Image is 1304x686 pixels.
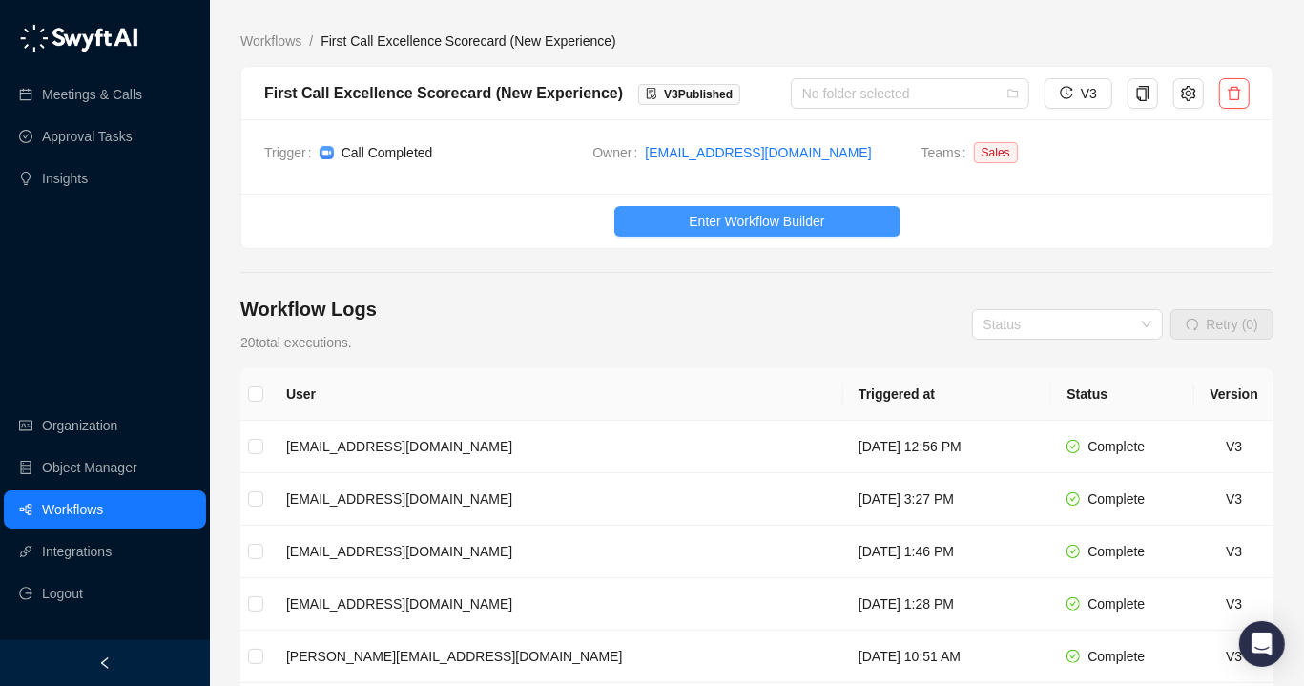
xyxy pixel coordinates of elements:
span: left [98,656,112,670]
td: V3 [1194,473,1273,526]
span: Complete [1087,491,1145,507]
button: V3 [1045,78,1112,109]
a: Meetings & Calls [42,75,142,114]
td: [PERSON_NAME][EMAIL_ADDRESS][DOMAIN_NAME] [271,631,843,683]
div: First Call Excellence Scorecard (New Experience) [264,81,623,105]
td: [DATE] 12:56 PM [843,421,1051,473]
span: Trigger [264,142,320,163]
span: Enter Workflow Builder [689,211,824,232]
a: Organization [42,406,117,445]
a: Workflows [42,490,103,529]
span: check-circle [1066,440,1080,453]
td: [DATE] 10:51 AM [843,631,1051,683]
span: copy [1135,86,1150,101]
a: Integrations [42,532,112,571]
th: User [271,368,843,421]
td: [DATE] 3:27 PM [843,473,1051,526]
button: Retry (0) [1170,309,1273,340]
th: Triggered at [843,368,1051,421]
span: check-circle [1066,597,1080,611]
a: Approval Tasks [42,117,133,156]
span: check-circle [1066,492,1080,506]
td: [DATE] 1:46 PM [843,526,1051,578]
button: Enter Workflow Builder [614,206,900,237]
span: Complete [1087,596,1145,612]
span: Sales [974,142,1018,163]
img: zoom-DkfWWZB2.png [320,146,334,160]
span: check-circle [1066,650,1080,663]
span: delete [1227,86,1242,101]
span: logout [19,587,32,600]
span: history [1060,86,1073,99]
a: Insights [42,159,88,197]
a: [EMAIL_ADDRESS][DOMAIN_NAME] [645,142,871,163]
span: Teams [921,142,974,171]
span: setting [1181,86,1196,101]
th: Status [1051,368,1194,421]
td: [EMAIL_ADDRESS][DOMAIN_NAME] [271,578,843,631]
a: Enter Workflow Builder [241,206,1273,237]
span: Complete [1087,649,1145,664]
h4: Workflow Logs [240,296,377,322]
td: [DATE] 1:28 PM [843,578,1051,631]
td: V3 [1194,578,1273,631]
span: Complete [1087,439,1145,454]
span: Call Completed [342,145,433,160]
span: check-circle [1066,545,1080,558]
span: V3 [1081,83,1097,104]
td: [EMAIL_ADDRESS][DOMAIN_NAME] [271,473,843,526]
td: V3 [1194,526,1273,578]
li: / [309,31,313,52]
img: logo-05li4sbe.png [19,24,138,52]
span: V 3 Published [664,88,733,101]
span: Complete [1087,544,1145,559]
td: [EMAIL_ADDRESS][DOMAIN_NAME] [271,421,843,473]
td: V3 [1194,421,1273,473]
span: First Call Excellence Scorecard (New Experience) [321,33,616,49]
a: Object Manager [42,448,137,487]
span: Logout [42,574,83,613]
span: folder [1007,88,1019,99]
span: file-done [646,88,657,99]
a: Workflows [237,31,305,52]
span: 20 total executions. [240,335,352,350]
td: V3 [1194,631,1273,683]
div: Open Intercom Messenger [1239,621,1285,667]
td: [EMAIL_ADDRESS][DOMAIN_NAME] [271,526,843,578]
span: Owner [592,142,645,163]
th: Version [1194,368,1273,421]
